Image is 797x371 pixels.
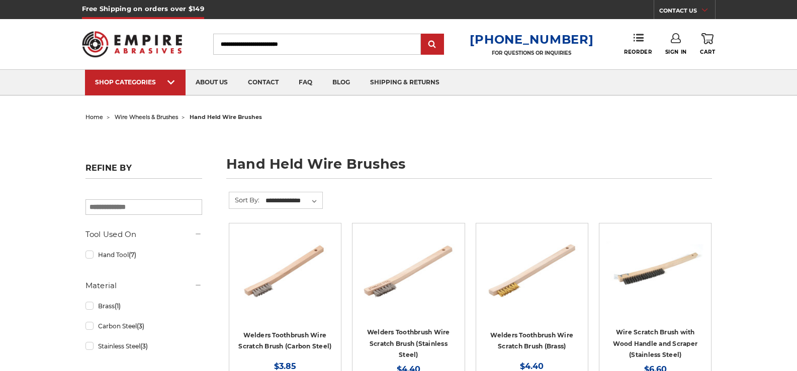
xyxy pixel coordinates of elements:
a: CONTACT US [659,5,715,19]
img: 13.5" scratch brush with scraper [606,230,704,311]
p: FOR QUESTIONS OR INQUIRIES [470,50,593,56]
a: 13.5" scratch brush with scraper [606,230,704,359]
input: Submit [422,35,442,55]
img: Stainless Steel Welders Toothbrush [360,230,457,311]
a: contact [238,70,289,95]
span: (1) [115,302,121,310]
a: Stainless Steel Welders Toothbrush [360,230,457,359]
span: (3) [137,322,144,330]
h5: Tool Used On [85,228,202,240]
a: Cart [700,33,715,55]
label: Sort By: [229,192,259,207]
span: (3) [140,342,148,350]
a: Brass [85,297,202,315]
span: Sign In [665,49,687,55]
h1: hand held wire brushes [226,157,712,179]
img: Brass Welders Toothbrush [483,230,581,311]
a: Reorder [624,33,652,55]
a: Stainless Steel [85,337,202,355]
a: home [85,113,103,120]
a: Carbon Steel Welders Toothbrush [236,230,334,359]
span: (7) [129,251,136,259]
a: [PHONE_NUMBER] [470,32,593,47]
a: about us [186,70,238,95]
select: Sort By: [264,193,322,208]
a: shipping & returns [360,70,450,95]
a: Carbon Steel [85,317,202,335]
h5: Material [85,280,202,292]
a: wire wheels & brushes [115,113,178,120]
span: Cart [700,49,715,55]
a: faq [289,70,322,95]
h5: Refine by [85,163,202,179]
div: SHOP CATEGORIES [95,78,175,86]
a: blog [322,70,360,95]
span: $4.40 [520,361,544,371]
a: Brass Welders Toothbrush [483,230,581,359]
a: Hand Tool [85,246,202,264]
img: Empire Abrasives [82,25,183,64]
img: Carbon Steel Welders Toothbrush [236,230,334,311]
span: $3.85 [274,361,296,371]
span: Reorder [624,49,652,55]
span: hand held wire brushes [190,113,262,120]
